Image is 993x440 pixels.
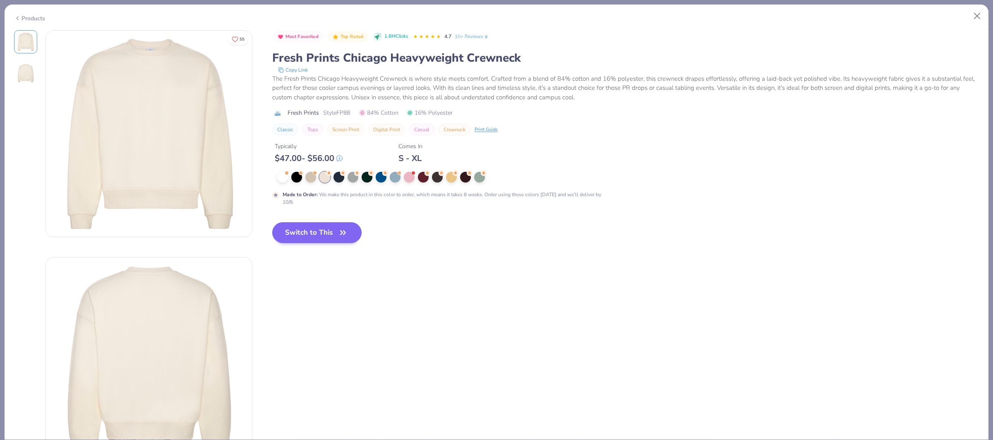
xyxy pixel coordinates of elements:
span: 1.6M Clicks [384,33,408,40]
button: Tops [302,124,323,135]
div: We make this product in this color to order, which means it takes 8 weeks. Order using these colo... [283,191,603,206]
span: 84% Cotton [359,108,398,117]
img: Front [16,32,36,52]
button: Screen Print [327,124,364,135]
div: Print Guide [475,126,498,133]
button: Classic [272,124,298,135]
div: S - XL [398,153,422,163]
img: Front [46,31,252,237]
span: 55 [240,37,245,41]
button: Crewneck [439,124,470,135]
div: $ 47.00 - $ 56.00 [275,153,343,163]
img: brand logo [272,110,283,117]
strong: Made to Order : [283,191,318,198]
img: Top Rated sort [332,34,339,40]
span: Most Favorited [285,34,319,39]
button: Like [228,33,248,45]
div: Typically [275,142,343,151]
button: Badge Button [273,31,323,42]
div: Products [14,14,45,23]
span: Top Rated [341,34,364,39]
span: Style FP88 [323,108,350,117]
button: Badge Button [328,31,367,42]
div: Comes In [398,142,422,151]
div: 4.7 Stars [413,30,441,43]
a: 10+ Reviews [455,33,489,40]
button: Digital Print [368,124,405,135]
span: Fresh Prints [288,108,319,117]
span: 4.7 [444,33,451,40]
button: Close [969,8,985,24]
div: The Fresh Prints Chicago Heavyweight Crewneck is where style meets comfort. Crafted from a blend ... [272,74,979,102]
button: Casual [409,124,434,135]
span: 16% Polyester [407,108,453,117]
button: copy to clipboard [276,66,310,74]
img: Back [16,63,36,83]
button: Switch to This [272,222,362,243]
div: Fresh Prints Chicago Heavyweight Crewneck [272,50,979,66]
img: Most Favorited sort [277,34,284,40]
